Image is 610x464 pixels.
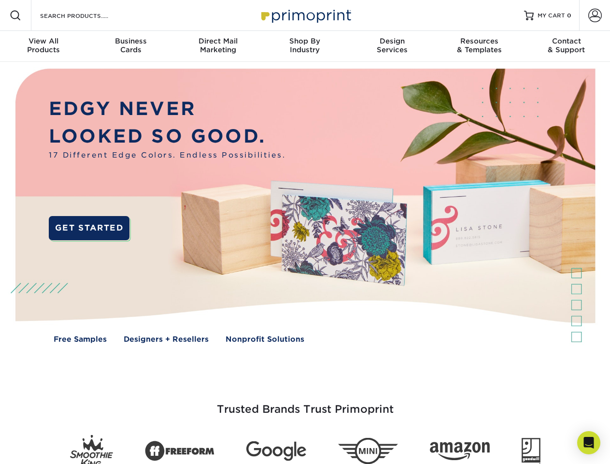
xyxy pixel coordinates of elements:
p: EDGY NEVER [49,95,285,123]
span: Design [349,37,436,45]
input: SEARCH PRODUCTS..... [39,10,133,21]
div: Marketing [174,37,261,54]
a: Contact& Support [523,31,610,62]
a: Shop ByIndustry [261,31,348,62]
div: & Support [523,37,610,54]
img: Primoprint [257,5,354,26]
p: LOOKED SO GOOD. [49,123,285,150]
span: Direct Mail [174,37,261,45]
span: 17 Different Edge Colors. Endless Possibilities. [49,150,285,161]
a: Free Samples [54,334,107,345]
span: Contact [523,37,610,45]
div: & Templates [436,37,523,54]
a: BusinessCards [87,31,174,62]
a: Designers + Resellers [124,334,209,345]
a: DesignServices [349,31,436,62]
div: Open Intercom Messenger [577,431,600,454]
a: Nonprofit Solutions [226,334,304,345]
div: Industry [261,37,348,54]
span: MY CART [538,12,565,20]
div: Services [349,37,436,54]
img: Amazon [430,442,490,461]
a: Direct MailMarketing [174,31,261,62]
a: Resources& Templates [436,31,523,62]
span: Resources [436,37,523,45]
span: Shop By [261,37,348,45]
h3: Trusted Brands Trust Primoprint [23,380,588,427]
a: GET STARTED [49,216,129,240]
div: Cards [87,37,174,54]
span: 0 [567,12,571,19]
img: Google [246,441,306,461]
img: Goodwill [522,438,540,464]
span: Business [87,37,174,45]
iframe: Google Customer Reviews [2,435,82,461]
